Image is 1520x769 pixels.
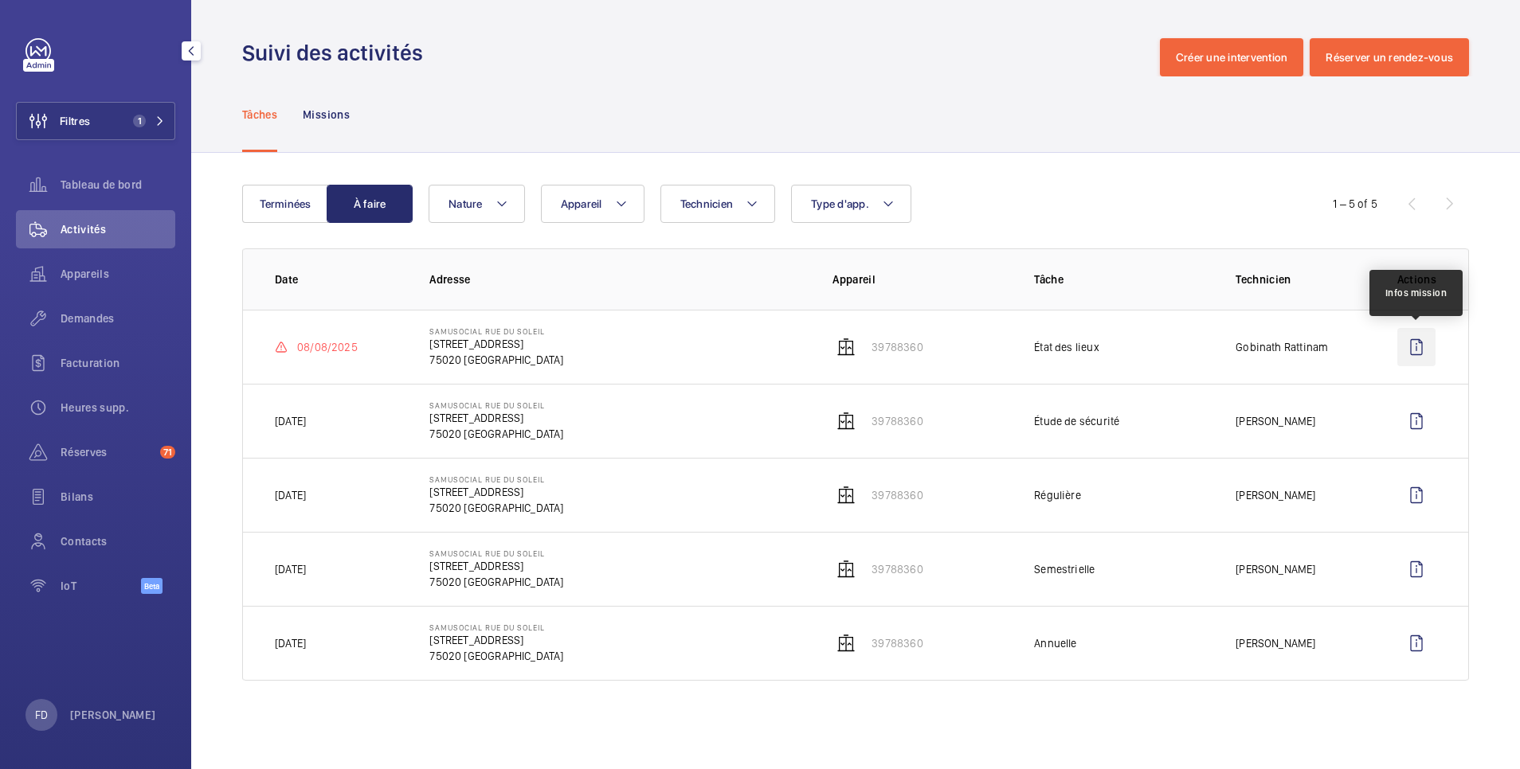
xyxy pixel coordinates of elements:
p: 39788360 [872,635,923,651]
p: Semestrielle [1034,561,1095,577]
p: [STREET_ADDRESS] [429,632,563,648]
p: [PERSON_NAME] [1236,635,1315,651]
div: 1 – 5 of 5 [1333,196,1377,212]
p: Samusocial Rue du soleil [429,623,563,632]
span: Filtres [60,113,90,129]
span: Nature [449,197,483,210]
button: Réserver un rendez-vous [1310,38,1469,76]
p: Régulière [1034,487,1081,503]
span: Demandes [61,310,175,326]
p: Gobinath Rattinam [1236,339,1328,355]
button: Créer une intervention [1160,38,1304,76]
p: Appareil [832,271,1009,287]
p: [DATE] [275,487,306,503]
p: [DATE] [275,635,306,651]
p: 39788360 [872,339,923,355]
button: Appareil [541,185,644,223]
button: À faire [327,185,413,223]
p: [STREET_ADDRESS] [429,410,563,426]
p: [PERSON_NAME] [1236,413,1315,429]
p: 39788360 [872,413,923,429]
p: 75020 [GEOGRAPHIC_DATA] [429,574,563,590]
span: Bilans [61,489,175,505]
span: Beta [141,578,163,594]
p: [STREET_ADDRESS] [429,558,563,574]
p: Date [275,271,404,287]
span: Contacts [61,533,175,549]
span: IoT [61,578,141,594]
p: 08/08/2025 [297,339,358,355]
span: 71 [160,446,175,459]
p: Samusocial Rue du soleil [429,548,563,558]
button: Technicien [660,185,776,223]
p: État des lieux [1034,339,1099,355]
p: Étude de sécurité [1034,413,1119,429]
img: elevator.svg [836,634,856,653]
p: 75020 [GEOGRAPHIC_DATA] [429,500,563,516]
button: Nature [429,185,525,223]
img: elevator.svg [836,412,856,431]
span: Technicien [680,197,734,210]
span: Type d'app. [811,197,869,210]
img: elevator.svg [836,486,856,505]
p: 75020 [GEOGRAPHIC_DATA] [429,648,563,664]
p: [DATE] [275,413,306,429]
p: [PERSON_NAME] [70,707,156,723]
span: Facturation [61,355,175,371]
p: Samusocial Rue du soleil [429,474,563,484]
span: Réserves [61,444,154,460]
span: Tableau de bord [61,177,175,193]
p: 75020 [GEOGRAPHIC_DATA] [429,352,563,368]
p: [PERSON_NAME] [1236,561,1315,577]
p: Tâches [242,107,277,123]
p: [STREET_ADDRESS] [429,336,563,352]
span: 1 [133,115,146,127]
span: Appareil [561,197,602,210]
span: Appareils [61,266,175,282]
p: Samusocial Rue du soleil [429,326,563,336]
p: [DATE] [275,561,306,577]
p: Tâche [1034,271,1210,287]
p: [STREET_ADDRESS] [429,484,563,500]
h1: Suivi des activités [242,38,433,68]
img: elevator.svg [836,560,856,579]
p: FD [35,707,48,723]
span: Activités [61,221,175,237]
span: Heures supp. [61,400,175,416]
p: Annuelle [1034,635,1076,651]
p: Technicien [1236,271,1371,287]
p: 39788360 [872,561,923,577]
p: [PERSON_NAME] [1236,487,1315,503]
p: Samusocial Rue du soleil [429,400,563,410]
button: Type d'app. [791,185,911,223]
div: Infos mission [1385,286,1448,300]
p: Missions [303,107,350,123]
p: Adresse [429,271,807,287]
button: Filtres1 [16,102,175,140]
button: Terminées [242,185,328,223]
p: 75020 [GEOGRAPHIC_DATA] [429,426,563,442]
p: 39788360 [872,487,923,503]
img: elevator.svg [836,338,856,357]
